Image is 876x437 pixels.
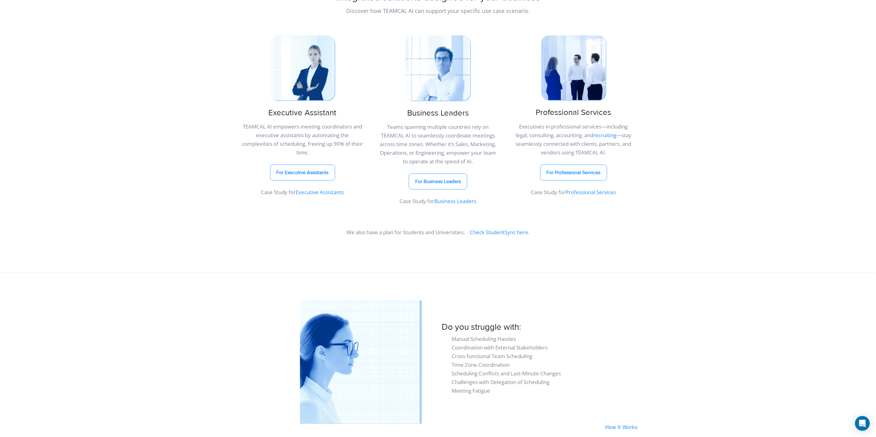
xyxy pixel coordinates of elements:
a: Check StudentSync here. [465,229,529,236]
li: Manual Scheduling Hassles [452,335,638,343]
a: For Executive Assistants [270,165,335,181]
li: Scheduling Conflicts and Last-Minute Changes [452,369,638,378]
a: For Business Leaders [409,174,467,190]
p: Discover how TEAMCAL AI can support your specific use case scenario. [238,6,638,15]
a: How It Works [600,424,638,430]
img: pic [541,35,606,100]
p: Teams spanning multiple countries rely on TEAMCAL AI to seamlessly coordinate meetings across tim... [374,123,502,166]
p: TEAMCAL AI empowers meeting coordinators and executive assistants by automating the complexities ... [238,122,367,157]
a: Executive Assistants [296,189,344,196]
li: Cross-functional Team Scheduling [452,352,638,361]
img: pic [300,300,423,424]
img: pic [406,35,470,100]
li: Time Zone Coordination [452,361,638,369]
h3: Business Leaders [374,108,502,118]
h3: Professional Services [509,108,638,117]
a: For Professional Services [540,165,607,181]
p: Case Study for [238,188,367,197]
p: Executives in professional services—including legal, consulting, accounting, and —stay seamlessly... [509,122,638,157]
h3: Executive Assistant [238,108,367,118]
a: Professional Services [566,189,616,196]
p: Case Study for [509,188,638,197]
a: recruiting [593,132,616,139]
li: Meeting Fatigue [452,386,638,395]
li: Coordination with External Stakeholders [452,343,638,352]
li: Challenges with Delegation of Scheduling [452,378,638,386]
div: Open Intercom Messenger [855,416,870,431]
p: Case Study for [374,197,502,206]
img: pic [270,35,335,100]
p: We also have a plan for Students and Universities. [238,228,638,237]
a: Business Leaders [435,198,477,205]
h3: Do you struggle with: [442,322,638,333]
